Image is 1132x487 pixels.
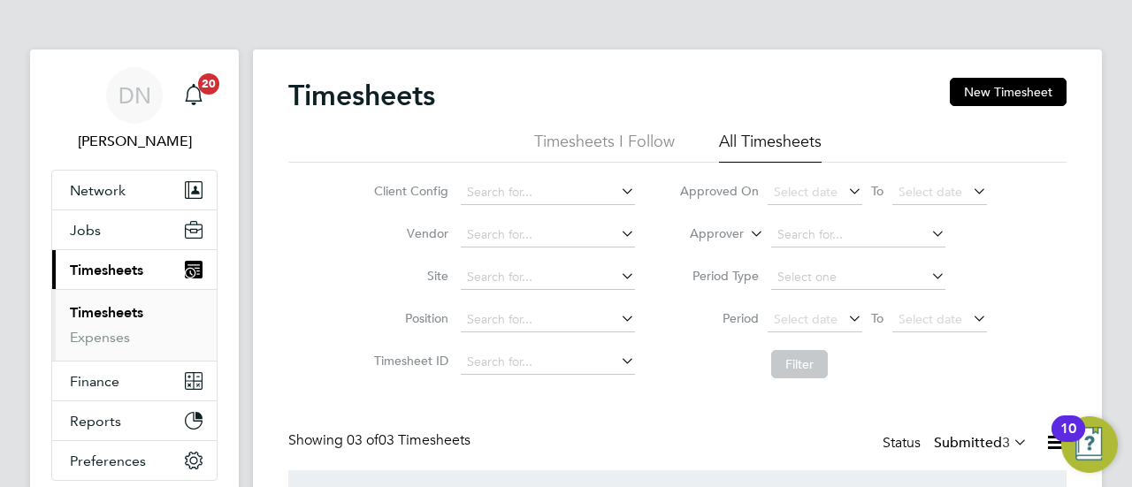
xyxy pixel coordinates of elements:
[51,131,218,152] span: Danielle Nicholas
[679,183,759,199] label: Approved On
[52,210,217,249] button: Jobs
[70,182,126,199] span: Network
[461,223,635,247] input: Search for...
[1002,434,1010,452] span: 3
[664,225,744,243] label: Approver
[1061,416,1118,473] button: Open Resource Center, 10 new notifications
[70,413,121,430] span: Reports
[70,373,119,390] span: Finance
[771,350,828,378] button: Filter
[934,434,1028,452] label: Submitted
[719,131,822,163] li: All Timesheets
[899,184,962,200] span: Select date
[461,265,635,290] input: Search for...
[774,311,838,327] span: Select date
[899,311,962,327] span: Select date
[679,310,759,326] label: Period
[52,361,217,400] button: Finance
[52,171,217,209] button: Network
[198,73,219,95] span: 20
[52,401,217,440] button: Reports
[771,265,945,290] input: Select one
[866,307,889,330] span: To
[461,308,635,332] input: Search for...
[774,184,838,200] span: Select date
[534,131,675,163] li: Timesheets I Follow
[369,353,448,369] label: Timesheet ID
[176,67,211,124] a: 20
[369,310,448,326] label: Position
[347,431,470,449] span: 03 Timesheets
[883,431,1031,456] div: Status
[70,304,143,321] a: Timesheets
[51,67,218,152] a: DN[PERSON_NAME]
[52,250,217,289] button: Timesheets
[70,262,143,278] span: Timesheets
[461,350,635,375] input: Search for...
[347,431,379,449] span: 03 of
[461,180,635,205] input: Search for...
[119,84,151,107] span: DN
[369,268,448,284] label: Site
[288,431,474,450] div: Showing
[52,289,217,361] div: Timesheets
[288,78,435,113] h2: Timesheets
[70,329,130,346] a: Expenses
[950,78,1067,106] button: New Timesheet
[70,453,146,469] span: Preferences
[369,183,448,199] label: Client Config
[1060,429,1076,452] div: 10
[679,268,759,284] label: Period Type
[52,441,217,480] button: Preferences
[771,223,945,247] input: Search for...
[866,179,889,202] span: To
[369,225,448,241] label: Vendor
[70,222,101,239] span: Jobs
